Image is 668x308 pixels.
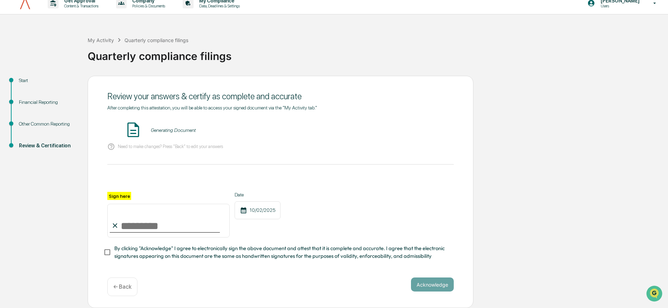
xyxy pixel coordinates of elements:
[151,127,196,133] div: Generating Document
[14,102,44,109] span: Data Lookup
[194,4,243,8] p: Data, Deadlines & Settings
[127,4,169,8] p: Policies & Documents
[24,54,115,61] div: Start new chat
[7,89,13,95] div: 🖐️
[7,54,20,66] img: 1746055101610-c473b297-6a78-478c-a979-82029cc54cd1
[235,201,281,219] div: 10/02/2025
[4,99,47,112] a: 🔎Data Lookup
[59,4,102,8] p: Content & Transactions
[119,56,128,64] button: Start new chat
[646,285,664,304] iframe: Open customer support
[19,142,76,149] div: Review & Certification
[49,119,85,124] a: Powered byPylon
[107,192,131,200] label: Sign here
[4,86,48,98] a: 🖐️Preclearance
[118,144,223,149] p: Need to make changes? Press "Back" to edit your answers
[51,89,56,95] div: 🗄️
[88,44,664,62] div: Quarterly compliance filings
[107,91,454,101] div: Review your answers & certify as complete and accurate
[58,88,87,95] span: Attestations
[70,119,85,124] span: Pylon
[113,283,131,290] p: ← Back
[124,121,142,139] img: Document Icon
[114,245,448,260] span: By clicking "Acknowledge" I agree to electronically sign the above document and attest that it is...
[14,88,45,95] span: Preclearance
[411,277,454,292] button: Acknowledge
[235,192,281,197] label: Date
[19,120,76,128] div: Other Common Reporting
[7,15,128,26] p: How can we help?
[124,37,188,43] div: Quarterly compliance filings
[24,61,89,66] div: We're available if you need us!
[595,4,643,8] p: Users
[107,105,317,111] span: After completing this attestation, you will be able to access your signed document via the "My Ac...
[88,37,114,43] div: My Activity
[19,99,76,106] div: Financial Reporting
[48,86,90,98] a: 🗄️Attestations
[19,77,76,84] div: Start
[7,102,13,108] div: 🔎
